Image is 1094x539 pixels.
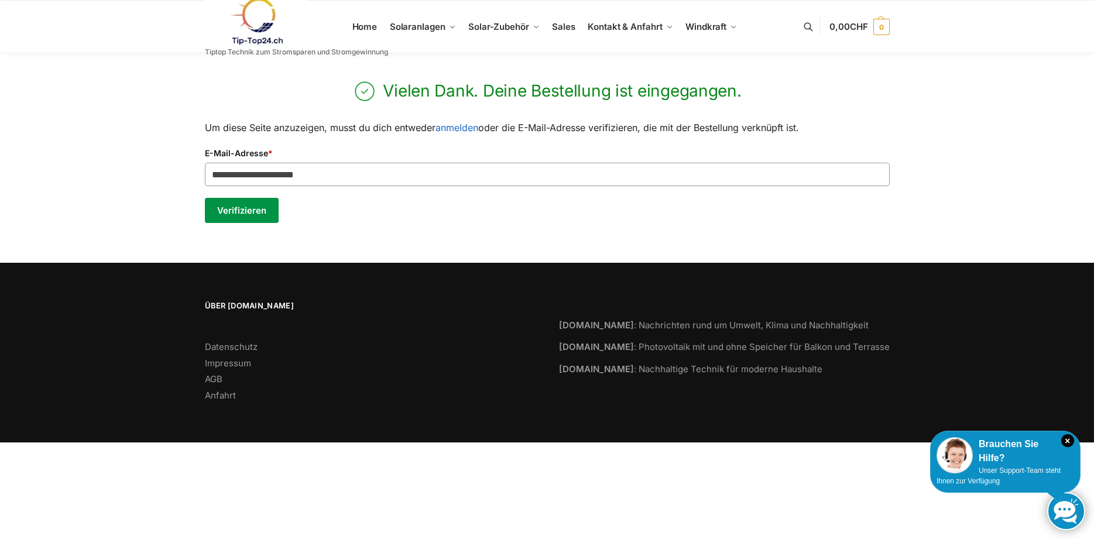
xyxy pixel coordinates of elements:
[559,363,822,375] a: [DOMAIN_NAME]: Nachhaltige Technik für moderne Haushalte
[937,466,1061,485] span: Unser Support-Team steht Ihnen zur Verfügung
[850,21,868,32] span: CHF
[464,1,544,53] a: Solar-Zubehör
[435,122,478,133] a: anmelden
[205,121,890,136] p: Um diese Seite anzuzeigen, musst du dich entweder oder die E-Mail-Adresse verifizieren, die mit d...
[829,21,867,32] span: 0,00
[937,437,973,473] img: Customer service
[681,1,742,53] a: Windkraft
[205,198,279,224] button: Verifizieren
[552,21,575,32] span: Sales
[559,320,869,331] a: [DOMAIN_NAME]: Nachrichten rund um Umwelt, Klima und Nachhaltigkeit
[559,320,634,331] strong: [DOMAIN_NAME]
[468,21,529,32] span: Solar-Zubehör
[588,21,662,32] span: Kontakt & Anfahrt
[1061,434,1074,447] i: Schließen
[205,49,388,56] p: Tiptop Technik zum Stromsparen und Stromgewinnung
[205,358,251,369] a: Impressum
[205,147,890,160] label: E-Mail-Adresse
[547,1,580,53] a: Sales
[205,300,536,312] span: Über [DOMAIN_NAME]
[390,21,445,32] span: Solaranlagen
[829,9,889,44] a: 0,00CHF 0
[559,341,890,352] a: [DOMAIN_NAME]: Photovoltaik mit und ohne Speicher für Balkon und Terrasse
[205,390,236,401] a: Anfahrt
[205,373,222,384] a: AGB
[583,1,678,53] a: Kontakt & Anfahrt
[559,341,634,352] strong: [DOMAIN_NAME]
[385,1,460,53] a: Solaranlagen
[205,341,258,352] a: Datenschutz
[873,19,890,35] span: 0
[205,78,890,104] p: Vielen Dank. Deine Bestellung ist eingegangen.
[559,363,634,375] strong: [DOMAIN_NAME]
[937,437,1074,465] div: Brauchen Sie Hilfe?
[685,21,726,32] span: Windkraft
